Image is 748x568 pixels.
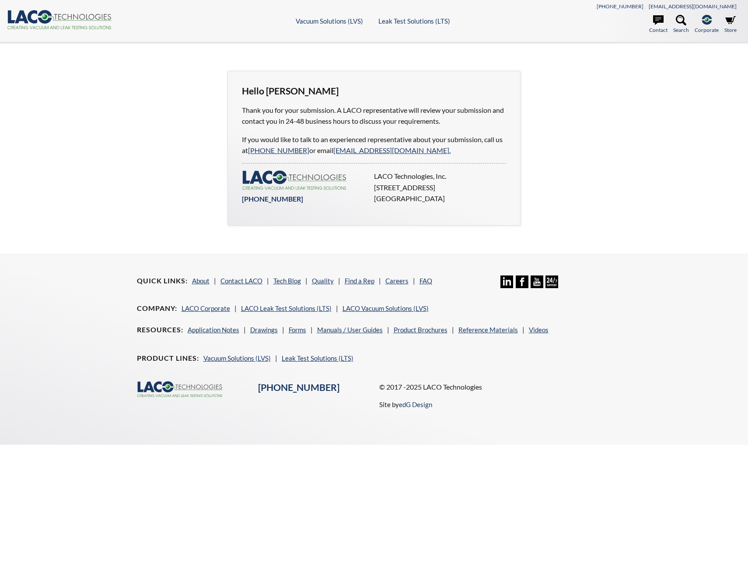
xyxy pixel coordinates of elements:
[242,105,506,127] p: Thank you for your submission. A LACO representative will review your submission and contact you ...
[673,15,689,34] a: Search
[192,277,210,285] a: About
[724,15,737,34] a: Store
[203,354,271,362] a: Vacuum Solutions (LVS)
[296,17,363,25] a: Vacuum Solutions (LVS)
[137,325,183,335] h4: Resources
[419,277,432,285] a: FAQ
[378,17,450,25] a: Leak Test Solutions (LTS)
[379,381,612,393] p: © 2017 -2025 LACO Technologies
[333,146,451,154] a: [EMAIL_ADDRESS][DOMAIN_NAME].
[250,326,278,334] a: Drawings
[649,15,668,34] a: Contact
[317,326,383,334] a: Manuals / User Guides
[545,275,558,288] img: 24/7 Support Icon
[399,401,432,408] a: edG Design
[394,326,447,334] a: Product Brochures
[137,276,188,286] h4: Quick Links
[343,304,429,312] a: LACO Vacuum Solutions (LVS)
[379,399,432,410] p: Site by
[248,146,309,154] a: [PHONE_NUMBER]
[220,277,262,285] a: Contact LACO
[282,354,353,362] a: Leak Test Solutions (LTS)
[137,354,199,363] h4: Product Lines
[273,277,301,285] a: Tech Blog
[649,3,737,10] a: [EMAIL_ADDRESS][DOMAIN_NAME]
[242,134,506,156] p: If you would like to talk to an experienced representative about your submission, call us at or e...
[258,382,339,393] a: [PHONE_NUMBER]
[242,85,506,98] h3: Hello [PERSON_NAME]
[597,3,643,10] a: [PHONE_NUMBER]
[345,277,374,285] a: Find a Rep
[695,26,719,34] span: Corporate
[385,277,409,285] a: Careers
[374,171,501,204] p: LACO Technologies, Inc. [STREET_ADDRESS] [GEOGRAPHIC_DATA]
[529,326,549,334] a: Videos
[188,326,239,334] a: Application Notes
[242,195,303,203] a: [PHONE_NUMBER]
[545,282,558,289] a: 24/7 Support
[241,304,332,312] a: LACO Leak Test Solutions (LTS)
[137,304,177,313] h4: Company
[182,304,230,312] a: LACO Corporate
[242,171,347,190] img: LACO-technologies-logo-332f5733453eebdf26714ea7d5b5907d645232d7be7781e896b464cb214de0d9.svg
[312,277,334,285] a: Quality
[289,326,306,334] a: Forms
[458,326,518,334] a: Reference Materials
